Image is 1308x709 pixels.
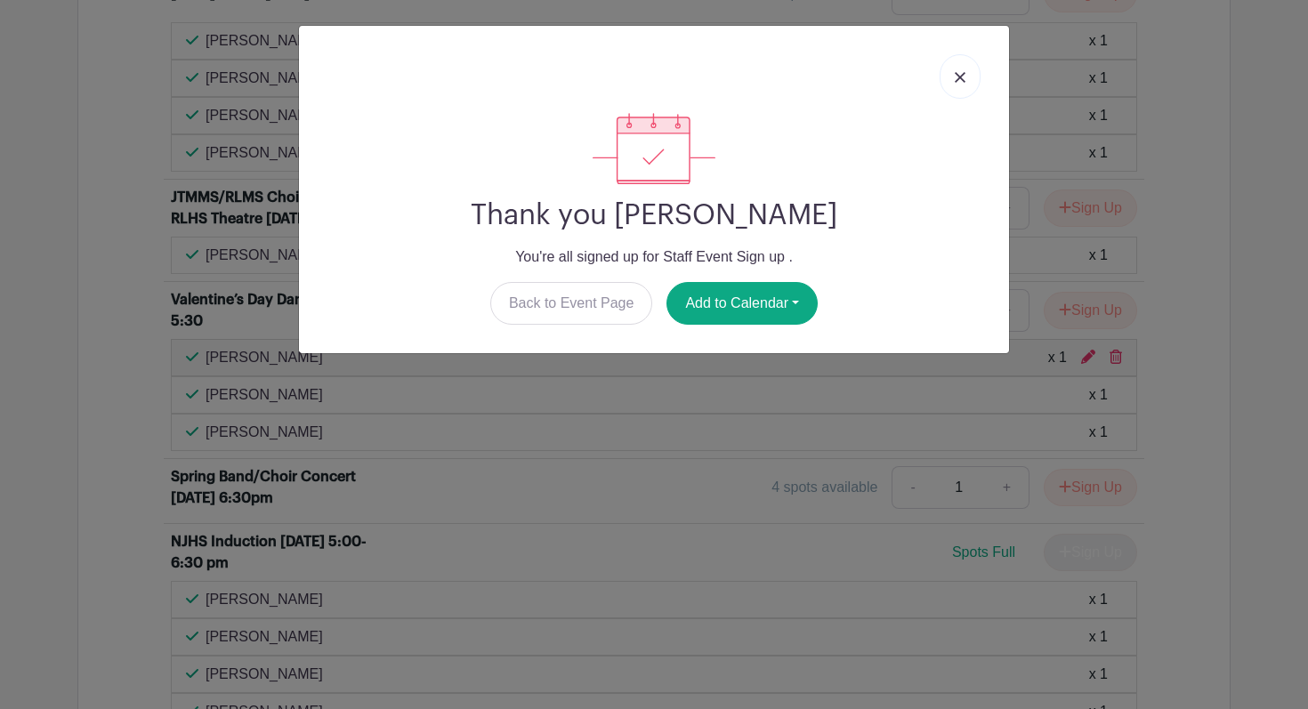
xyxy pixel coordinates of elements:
p: You're all signed up for Staff Event Sign up . [313,246,995,268]
img: close_button-5f87c8562297e5c2d7936805f587ecaba9071eb48480494691a3f1689db116b3.svg [955,72,965,83]
a: Back to Event Page [490,282,653,325]
img: signup_complete-c468d5dda3e2740ee63a24cb0ba0d3ce5d8a4ecd24259e683200fb1569d990c8.svg [593,113,715,184]
button: Add to Calendar [666,282,818,325]
h2: Thank you [PERSON_NAME] [313,198,995,232]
